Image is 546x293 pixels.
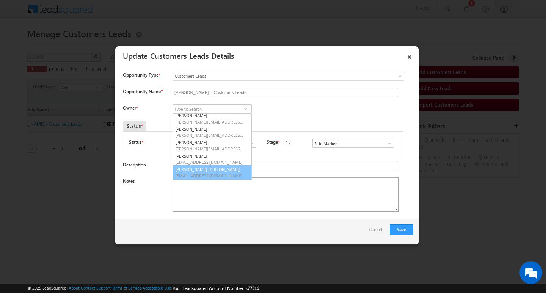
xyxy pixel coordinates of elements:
a: Acceptable Use [143,285,171,290]
span: [EMAIL_ADDRESS][DOMAIN_NAME] [176,173,244,179]
a: Customers Leads [173,72,404,81]
label: Opportunity Name [123,89,162,94]
span: [EMAIL_ADDRESS][DOMAIN_NAME] [176,159,244,165]
a: Contact Support [81,285,111,290]
div: Minimize live chat window [124,4,143,22]
span: Customers Leads [173,73,373,80]
a: Show All Items [245,139,254,147]
label: Status [129,139,141,146]
label: Owner [123,105,138,111]
div: Status [123,121,146,131]
input: Type to Search [312,139,394,148]
em: Start Chat [103,233,138,244]
a: × [403,49,416,62]
span: Your Leadsquared Account Number is [173,285,259,291]
a: [PERSON_NAME] [173,152,251,166]
a: [PERSON_NAME] [PERSON_NAME] [173,165,252,180]
div: Chat with us now [39,40,127,50]
label: Stage [267,139,278,146]
a: About [69,285,80,290]
a: [PERSON_NAME] [173,112,251,125]
a: Update Customers Leads Details [123,50,234,61]
label: Description [123,162,146,168]
a: Show All Items [383,139,392,147]
a: Cancel [369,224,386,239]
textarea: Type your message and hit 'Enter' [10,70,138,227]
img: d_60004797649_company_0_60004797649 [13,40,32,50]
span: Opportunity Type [123,72,158,78]
span: [PERSON_NAME][EMAIL_ADDRESS][PERSON_NAME][DOMAIN_NAME] [176,119,244,125]
a: [PERSON_NAME] [173,179,251,193]
span: 77516 [248,285,259,291]
a: Terms of Service [112,285,141,290]
button: Save [390,224,413,235]
a: Show All Items [241,105,250,113]
input: Type to Search [173,104,252,113]
span: © 2025 LeadSquared | | | | | [27,285,259,292]
label: Notes [123,178,135,184]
